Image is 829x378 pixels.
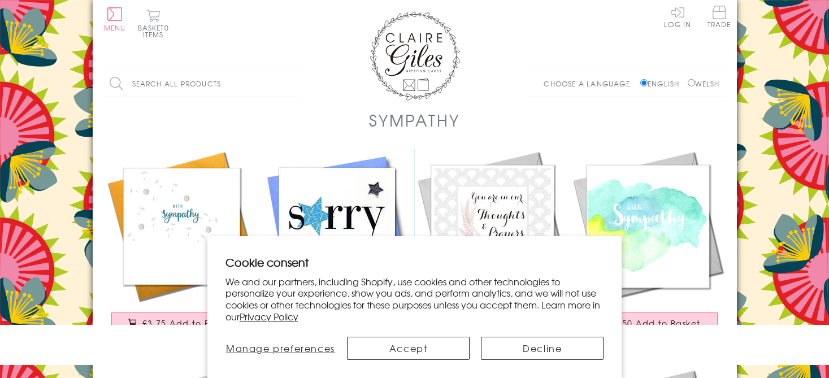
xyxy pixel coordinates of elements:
span: Menu [104,23,126,33]
a: Sympathy Card, Sorry, Thinking of you, Embellished with pompoms £3.75 Add to Basket [104,149,259,345]
p: We and our partners, including Shopify, use cookies and other technologies to personalize your ex... [225,276,604,323]
span: £3.50 Add to Basket [609,318,701,329]
span: Trade [708,6,731,28]
button: Manage preferences [225,337,336,360]
p: Choose a language: [544,79,638,89]
img: Sympathy, Sorry, Thinking of you Card, Fern Flowers, Thoughts & Prayers [415,149,570,304]
button: Menu [104,7,126,31]
span: 0 items [143,23,169,40]
button: £3.75 Add to Basket [111,312,251,333]
img: Claire Giles Greetings Cards [370,11,460,101]
button: Basket0 items [138,9,169,38]
img: Sympathy, Sorry, Thinking of you Card, Watercolour, With Sympathy [570,149,726,304]
button: Decline [481,337,604,360]
span: Manage preferences [226,341,335,355]
label: English [640,79,685,89]
span: £3.75 Add to Basket [142,318,235,329]
img: Sympathy Card, Sorry, Thinking of you, Embellished with pompoms [104,149,259,304]
input: English [640,79,648,86]
a: Sympathy, Sorry, Thinking of you Card, Blue Star, Embellished with a padded star £3.50 Add to Basket [259,149,415,345]
h2: Cookie consent [225,254,604,270]
a: Sympathy, Sorry, Thinking of you Card, Watercolour, With Sympathy £3.50 Add to Basket [570,149,726,345]
input: Welsh [688,79,695,86]
input: Search [290,71,302,97]
input: Search all products [104,71,302,97]
label: Welsh [688,79,720,89]
button: Accept [347,337,470,360]
h1: Sympathy [369,108,459,132]
a: Trade [708,6,731,30]
img: Sympathy, Sorry, Thinking of you Card, Blue Star, Embellished with a padded star [259,149,415,304]
a: Privacy Policy [240,310,298,323]
a: Log In [664,6,691,28]
a: Sympathy, Sorry, Thinking of you Card, Fern Flowers, Thoughts & Prayers £3.50 Add to Basket [415,149,570,345]
button: £3.50 Add to Basket [578,312,718,333]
